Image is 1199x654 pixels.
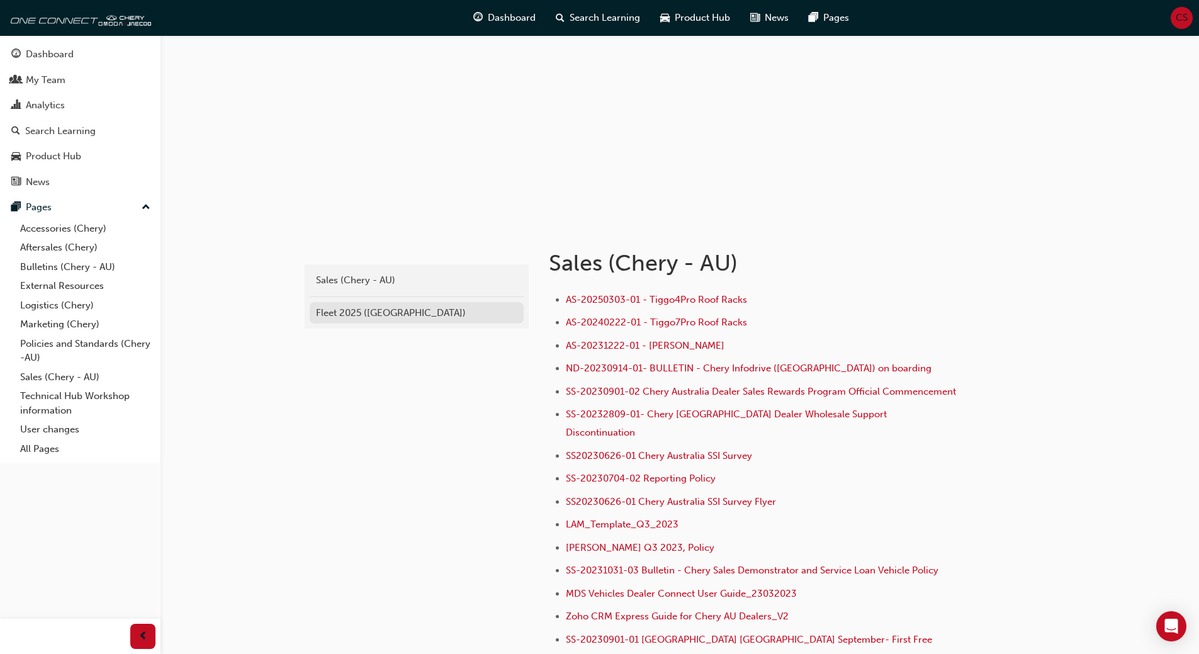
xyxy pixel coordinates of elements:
a: [PERSON_NAME] Q3 2023, Policy [566,542,714,553]
span: Search Learning [570,11,640,25]
span: pages-icon [809,10,818,26]
span: news-icon [750,10,760,26]
div: Dashboard [26,47,74,62]
a: Accessories (Chery) [15,219,155,239]
span: up-icon [142,200,150,216]
div: Product Hub [26,149,81,164]
div: Pages [26,200,52,215]
div: Analytics [26,98,65,113]
button: Pages [5,196,155,219]
a: SS20230626-01 Chery Australia SSI Survey [566,450,752,461]
span: car-icon [660,10,670,26]
a: ND-20230914-01- BULLETIN - Chery Infodrive ([GEOGRAPHIC_DATA]) on boarding [566,363,932,374]
a: Product Hub [5,145,155,168]
span: guage-icon [473,10,483,26]
a: My Team [5,69,155,92]
a: SS-20232809-01- Chery [GEOGRAPHIC_DATA] Dealer Wholesale Support Discontinuation [566,409,889,438]
div: News [26,175,50,189]
a: SS20230626-01 Chery Australia SSI Survey Flyer [566,496,776,507]
span: guage-icon [11,49,21,60]
div: Fleet 2025 ([GEOGRAPHIC_DATA]) [316,306,517,320]
a: Bulletins (Chery - AU) [15,257,155,277]
a: LAM_Template_Q3_2023 [566,519,678,530]
span: Dashboard [488,11,536,25]
span: people-icon [11,75,21,86]
span: CS [1176,11,1188,25]
a: SS-20230901-02 Chery Australia Dealer Sales Rewards Program Official Commencement [566,386,956,397]
a: External Resources [15,276,155,296]
a: guage-iconDashboard [463,5,546,31]
span: car-icon [11,151,21,162]
a: Sales (Chery - AU) [15,368,155,387]
a: Dashboard [5,43,155,66]
a: search-iconSearch Learning [546,5,650,31]
h1: Sales (Chery - AU) [549,249,962,277]
a: All Pages [15,439,155,459]
span: Product Hub [675,11,730,25]
button: DashboardMy TeamAnalyticsSearch LearningProduct HubNews [5,40,155,196]
span: prev-icon [138,629,148,645]
img: oneconnect [6,5,151,30]
a: Fleet 2025 ([GEOGRAPHIC_DATA]) [310,302,524,324]
a: User changes [15,420,155,439]
a: pages-iconPages [799,5,859,31]
a: news-iconNews [740,5,799,31]
a: Zoho CRM Express Guide for Chery AU Dealers_V2 [566,611,789,622]
a: News [5,171,155,194]
a: MDS Vehicles Dealer Connect User Guide_23032023 [566,588,797,599]
span: search-icon [11,126,20,137]
button: CS [1171,7,1193,29]
a: Marketing (Chery) [15,315,155,334]
div: Search Learning [25,124,96,138]
span: pages-icon [11,202,21,213]
span: search-icon [556,10,565,26]
span: Pages [823,11,849,25]
a: car-iconProduct Hub [650,5,740,31]
span: chart-icon [11,100,21,111]
a: Logistics (Chery) [15,296,155,315]
span: news-icon [11,177,21,188]
a: Policies and Standards (Chery -AU) [15,334,155,368]
a: Technical Hub Workshop information [15,386,155,420]
a: Analytics [5,94,155,117]
a: AS-20250303-01 - Tiggo4Pro Roof Racks [566,294,747,305]
a: SS-20231031-03 Bulletin - Chery Sales Demonstrator and Service Loan Vehicle Policy [566,565,938,576]
a: Sales (Chery - AU) [310,269,524,291]
a: AS-20240222-01 - Tiggo7Pro Roof Racks [566,317,747,328]
div: Sales (Chery - AU) [316,273,517,288]
a: AS-20231222-01 - [PERSON_NAME] [566,340,724,351]
a: SS-20230704-02 Reporting Policy [566,473,716,484]
span: News [765,11,789,25]
div: My Team [26,73,65,87]
a: Aftersales (Chery) [15,238,155,257]
div: Open Intercom Messenger [1156,611,1186,641]
a: Search Learning [5,120,155,143]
